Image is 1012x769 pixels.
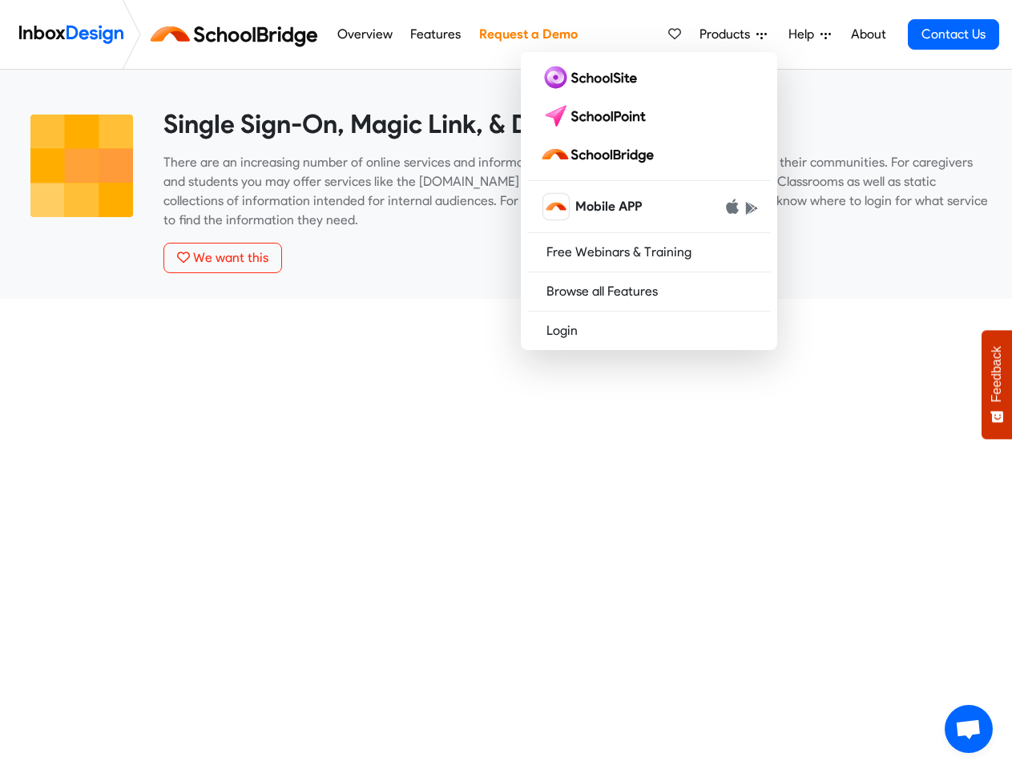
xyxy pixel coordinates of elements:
[945,705,993,753] div: Open chat
[540,65,643,91] img: schoolsite logo
[527,279,771,304] a: Browse all Features
[540,103,653,129] img: schoolpoint logo
[527,318,771,344] a: Login
[846,18,890,50] a: About
[540,142,660,167] img: schoolbridge logo
[163,108,988,140] heading: Single Sign-On, Magic Link, & Dashboards
[193,250,268,265] span: We want this
[700,25,756,44] span: Products
[406,18,466,50] a: Features
[543,194,569,219] img: schoolbridge icon
[527,240,771,265] a: Free Webinars & Training
[333,18,397,50] a: Overview
[24,108,139,223] img: 2022_01_13_icon_grid.svg
[782,18,837,50] a: Help
[474,18,582,50] a: Request a Demo
[788,25,820,44] span: Help
[693,18,773,50] a: Products
[163,153,988,230] p: There are an increasing number of online services and information sources that schools need to sh...
[527,187,771,226] a: schoolbridge icon Mobile APP
[908,19,999,50] a: Contact Us
[990,346,1004,402] span: Feedback
[163,243,282,273] button: We want this
[147,15,328,54] img: schoolbridge logo
[982,330,1012,439] button: Feedback - Show survey
[521,52,777,350] div: Products
[575,197,642,216] span: Mobile APP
